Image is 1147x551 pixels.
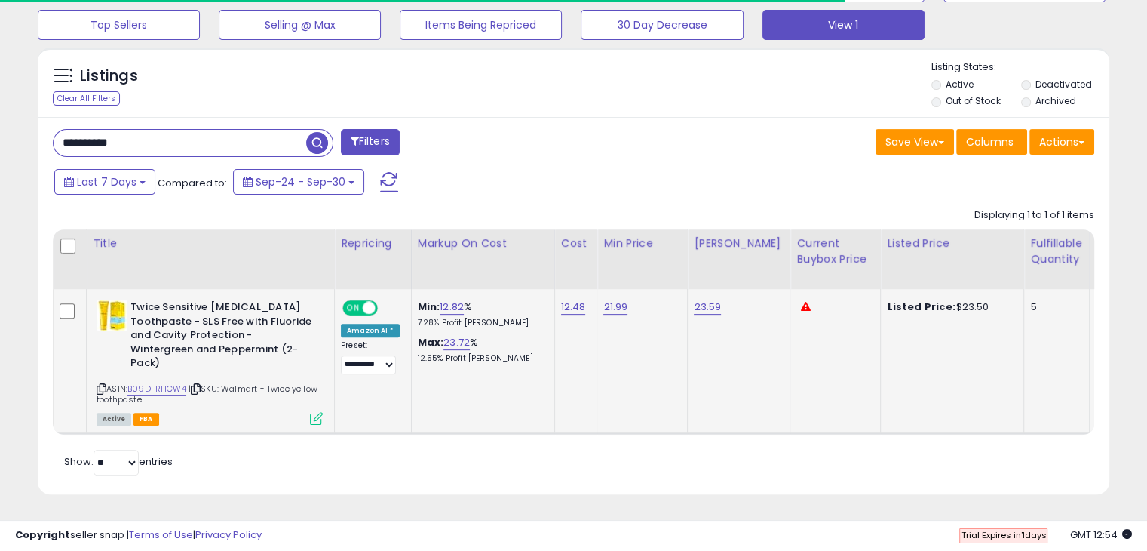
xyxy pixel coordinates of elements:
div: Repricing [341,235,405,251]
button: Items Being Repriced [400,10,562,40]
b: Max: [418,335,444,349]
a: Terms of Use [129,528,193,542]
div: [PERSON_NAME] [694,235,784,251]
p: 7.28% Profit [PERSON_NAME] [418,318,543,328]
p: Listing States: [931,60,1109,75]
span: OFF [376,302,400,315]
div: Current Buybox Price [796,235,874,267]
div: Fulfillable Quantity [1030,235,1082,267]
span: | SKU: Walmart - Twice yellow toothpaste [97,383,317,405]
label: Active [946,78,974,91]
label: Archived [1035,94,1075,107]
button: Top Sellers [38,10,200,40]
b: 1 [1020,529,1024,541]
p: 12.55% Profit [PERSON_NAME] [418,353,543,364]
span: Columns [966,134,1014,149]
span: Trial Expires in days [961,529,1046,541]
span: 2025-10-8 12:54 GMT [1070,528,1132,542]
div: 5 [1030,300,1077,314]
a: 21.99 [603,300,627,315]
button: 30 Day Decrease [581,10,743,40]
div: Title [93,235,328,251]
div: Min Price [603,235,681,251]
button: Columns [956,129,1027,155]
div: Preset: [341,340,400,374]
label: Deactivated [1035,78,1091,91]
span: FBA [133,413,159,426]
b: Min: [418,300,440,314]
img: 51sTcvK9p4L._SL40_.jpg [97,300,127,331]
div: ASIN: [97,300,323,423]
span: All listings currently available for purchase on Amazon [97,413,131,426]
span: Show: entries [64,454,173,469]
a: 12.82 [440,300,464,315]
span: Last 7 Days [77,174,136,189]
button: Actions [1029,129,1094,155]
th: The percentage added to the cost of goods (COGS) that forms the calculator for Min & Max prices. [411,229,554,289]
span: ON [344,302,363,315]
h5: Listings [80,66,138,87]
strong: Copyright [15,528,70,542]
label: Out of Stock [946,94,1001,107]
span: Sep-24 - Sep-30 [256,174,345,189]
div: Markup on Cost [418,235,548,251]
button: Filters [341,129,400,155]
button: Selling @ Max [219,10,381,40]
button: View 1 [762,10,925,40]
button: Save View [876,129,954,155]
div: Listed Price [887,235,1017,251]
b: Listed Price: [887,300,955,314]
a: B09DFRHCW4 [127,383,186,396]
div: Cost [561,235,591,251]
span: Compared to: [158,176,227,190]
div: % [418,336,543,364]
div: $23.50 [887,300,1012,314]
a: Privacy Policy [195,528,262,542]
button: Sep-24 - Sep-30 [233,169,364,195]
div: seller snap | | [15,528,262,543]
b: Twice Sensitive [MEDICAL_DATA] Toothpaste - SLS Free with Fluoride and Cavity Protection - Winter... [130,300,314,374]
a: 23.59 [694,300,721,315]
a: 12.48 [561,300,586,315]
button: Last 7 Days [54,169,155,195]
div: Amazon AI * [341,324,400,337]
div: % [418,300,543,328]
div: Clear All Filters [53,91,120,106]
div: Displaying 1 to 1 of 1 items [974,208,1094,223]
a: 23.72 [443,335,470,350]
